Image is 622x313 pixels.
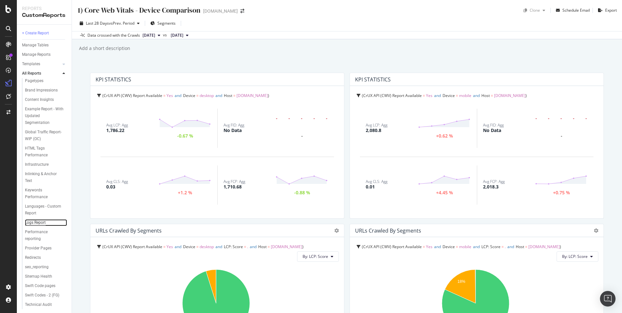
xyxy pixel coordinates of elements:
[491,93,493,98] span: =
[271,244,302,249] span: [DOMAIN_NAME]
[25,161,49,168] div: Infrastructure
[456,244,458,249] span: =
[553,191,570,195] div: +0.75 %
[294,191,310,195] div: -0.88 %
[553,5,590,16] button: Schedule Email
[350,73,604,219] div: KPI STATISTICSCrUX API (CWV) Report Available = YesandDevice = mobileandHost = [DOMAIN_NAME]Avg L...
[25,273,67,280] a: Sitemap Health
[366,123,387,127] div: Avg LCP: Agg
[25,283,55,289] div: Swift Code pages
[203,8,238,14] div: [DOMAIN_NAME]
[178,191,192,195] div: +1.2 %
[25,145,67,159] a: HTML Tags Performance
[163,244,166,249] span: =
[25,219,46,226] div: Logs Report
[177,134,193,138] div: -0.67 %
[86,20,109,26] span: Last 28 Days
[106,127,124,134] div: 1,786.22
[236,93,268,98] span: [DOMAIN_NAME]
[140,31,163,39] button: [DATE]
[168,31,191,39] button: [DATE]
[224,123,244,127] div: Avg FID: Agg
[96,76,131,83] div: KPI STATISTICS
[22,5,66,12] div: Reports
[175,93,181,98] span: and
[562,254,588,259] span: By: LCP: Score
[167,244,173,249] span: Yes
[25,106,64,126] div: Example Report - With Updated Segmentation
[426,93,432,98] span: Yes
[25,219,67,226] a: Logs Report
[104,93,162,98] span: CrUX API (CWV) Report Available
[434,93,441,98] span: and
[459,244,471,249] span: mobile
[521,5,548,16] button: Clone
[22,51,67,58] a: Manage Reports
[96,227,162,234] div: URLs Crawled by Segments
[215,93,222,98] span: and
[167,93,173,98] span: Yes
[25,245,67,252] a: Provider Pages
[215,244,222,249] span: and
[525,244,527,249] span: =
[530,7,540,13] div: Clone
[25,145,62,159] div: HTML Tags Performance
[175,244,181,249] span: and
[494,93,525,98] span: [DOMAIN_NAME]
[481,244,501,249] span: LCP: Score
[240,9,244,13] div: arrow-right-arrow-left
[481,93,490,98] span: Host
[25,283,67,289] a: Swift Code pages
[224,184,242,190] div: 1,710.68
[148,18,178,29] button: Segments
[25,96,54,103] div: Content Insights
[562,7,590,13] div: Schedule Email
[528,244,560,249] span: [DOMAIN_NAME]
[25,96,67,103] a: Content Insights
[516,244,524,249] span: Host
[25,264,49,271] div: seo_reporting
[25,187,67,200] a: Keywords Performance
[25,229,61,242] div: Performance reporting
[443,244,455,249] span: Device
[78,45,130,52] div: Add a short description
[25,203,67,217] a: Languages - Custom Report
[505,244,506,249] span: .
[426,244,432,249] span: Yes
[77,18,142,29] button: Last 28 DaysvsPrev. Period
[163,93,166,98] span: =
[25,292,67,299] a: Swift Codes - 2 (FG)
[196,93,199,98] span: =
[106,184,115,190] div: 0.03
[434,244,441,249] span: and
[366,180,387,184] div: Avg CLS: Agg
[483,127,501,134] div: No Data
[25,106,67,126] a: Example Report - With Updated Segmentation
[22,42,67,49] a: Manage Tables
[22,30,49,37] div: + Create Report
[25,187,61,200] div: Keywords Performance
[183,244,195,249] span: Device
[457,279,465,284] text: 18%
[247,244,248,249] span: .
[301,134,303,138] div: -
[77,5,201,15] div: 1) Core Web Vitals - Device Comparison
[22,42,49,49] div: Manage Tables
[22,70,61,77] a: All Reports
[25,87,58,94] div: Brand Impressions
[22,70,41,77] div: All Reports
[366,184,375,190] div: 0.01
[171,32,183,38] span: 2025 Aug. 7th
[244,244,246,249] span: =
[106,123,128,127] div: Avg LCP: Agg
[25,254,41,261] div: Redirects
[224,93,232,98] span: Host
[25,87,67,94] a: Brand Impressions
[25,292,59,299] div: Swift Codes - 2 (FG)
[473,93,480,98] span: and
[224,127,242,134] div: No Data
[22,30,67,37] a: + Create Report
[423,93,425,98] span: =
[473,244,480,249] span: and
[355,227,421,234] div: URLs Crawled by Segments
